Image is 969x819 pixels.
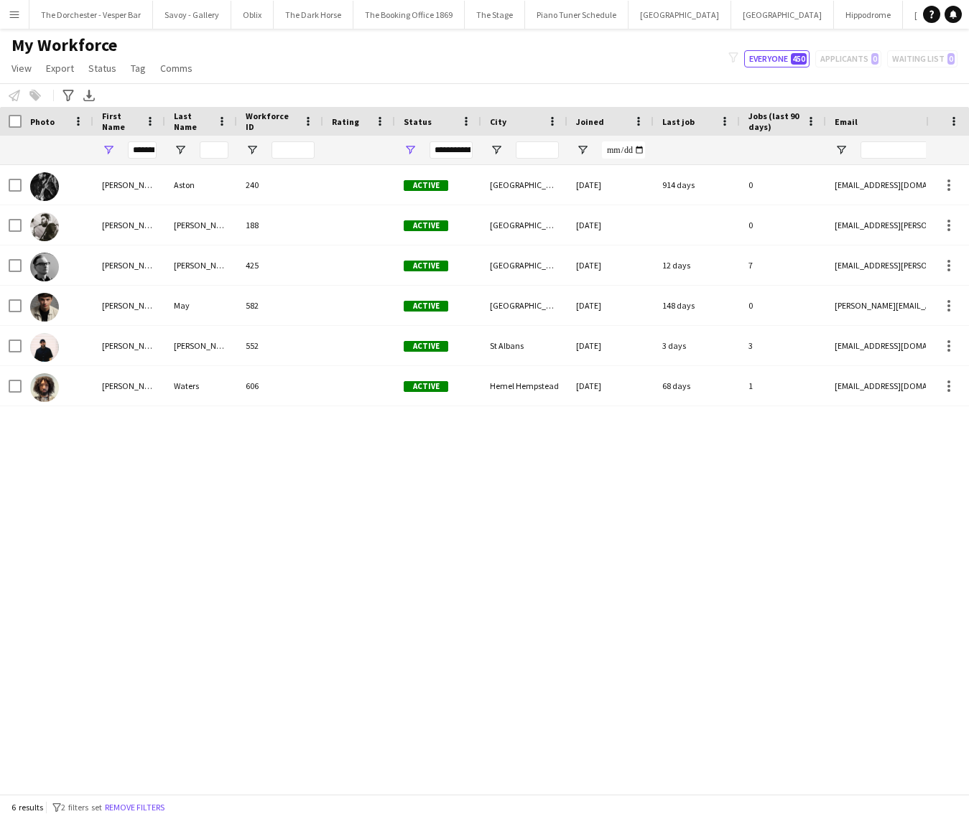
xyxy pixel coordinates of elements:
div: [DATE] [567,286,654,325]
div: [GEOGRAPHIC_DATA] [481,165,567,205]
a: Tag [125,59,152,78]
span: Active [404,220,448,231]
input: Workforce ID Filter Input [272,141,315,159]
app-action-btn: Advanced filters [60,87,77,104]
span: View [11,62,32,75]
span: Active [404,381,448,392]
div: 1 [740,366,826,406]
button: Open Filter Menu [490,144,503,156]
div: Waters [165,366,237,406]
div: [PERSON_NAME] [93,205,165,245]
input: City Filter Input [516,141,559,159]
span: Photo [30,116,55,127]
span: Comms [160,62,193,75]
div: 12 days [654,245,740,285]
div: 914 days [654,165,740,205]
button: Open Filter Menu [835,144,848,156]
span: 450 [791,53,807,65]
button: The Dorchester - Vesper Bar [29,1,153,29]
div: [GEOGRAPHIC_DATA] [481,245,567,285]
button: Open Filter Menu [246,144,259,156]
span: Workforce ID [246,111,297,132]
button: Open Filter Menu [576,144,589,156]
div: [DATE] [567,366,654,406]
img: Matthew Waters [30,373,59,402]
div: 3 days [654,326,740,365]
div: [GEOGRAPHIC_DATA] [481,205,567,245]
span: Rating [332,116,359,127]
div: [PERSON_NAME] [93,245,165,285]
span: Active [404,180,448,191]
span: Status [88,62,116,75]
input: First Name Filter Input [128,141,157,159]
span: Active [404,261,448,271]
button: Open Filter Menu [174,144,187,156]
div: 552 [237,326,323,365]
button: Oblix [231,1,274,29]
div: [DATE] [567,165,654,205]
span: City [490,116,506,127]
span: First Name [102,111,139,132]
span: Jobs (last 90 days) [748,111,800,132]
div: Hemel Hempstead [481,366,567,406]
img: Matthew May [30,293,59,322]
a: Status [83,59,122,78]
button: Savoy - Gallery [153,1,231,29]
button: [GEOGRAPHIC_DATA] [731,1,834,29]
button: Open Filter Menu [404,144,417,156]
span: Joined [576,116,604,127]
div: 7 [740,245,826,285]
span: Export [46,62,74,75]
div: 425 [237,245,323,285]
span: My Workforce [11,34,117,56]
span: 2 filters set [61,802,102,813]
div: 0 [740,286,826,325]
button: Open Filter Menu [102,144,115,156]
div: 68 days [654,366,740,406]
span: Active [404,301,448,312]
span: Active [404,341,448,352]
div: [PERSON_NAME] [165,326,237,365]
div: [PERSON_NAME] [93,366,165,406]
img: Matthew Rist [30,333,59,362]
a: Comms [154,59,198,78]
button: Hippodrome [834,1,903,29]
div: 188 [237,205,323,245]
div: 0 [740,165,826,205]
input: Last Name Filter Input [200,141,228,159]
div: 0 [740,205,826,245]
div: 3 [740,326,826,365]
app-action-btn: Export XLSX [80,87,98,104]
div: 240 [237,165,323,205]
div: 148 days [654,286,740,325]
button: The Dark Horse [274,1,353,29]
div: [DATE] [567,326,654,365]
span: Tag [131,62,146,75]
div: [DATE] [567,245,654,285]
div: St Albans [481,326,567,365]
div: [GEOGRAPHIC_DATA] [481,286,567,325]
img: Matthew Demetriou [30,212,59,241]
a: Export [40,59,80,78]
div: 606 [237,366,323,406]
button: Remove filters [102,800,167,815]
button: The Booking Office 1869 [353,1,465,29]
div: [PERSON_NAME] [93,286,165,325]
div: May [165,286,237,325]
button: The Stage [465,1,525,29]
div: Aston [165,165,237,205]
input: Joined Filter Input [602,141,645,159]
div: [PERSON_NAME] [165,245,237,285]
span: Status [404,116,432,127]
button: [GEOGRAPHIC_DATA] [629,1,731,29]
div: [PERSON_NAME] [165,205,237,245]
button: Everyone450 [744,50,810,67]
div: [PERSON_NAME] [93,326,165,365]
span: Email [835,116,858,127]
img: Matthew Aston [30,172,59,201]
span: Last Name [174,111,211,132]
a: View [6,59,37,78]
button: Piano Tuner Schedule [525,1,629,29]
div: [PERSON_NAME] [93,165,165,205]
div: 582 [237,286,323,325]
